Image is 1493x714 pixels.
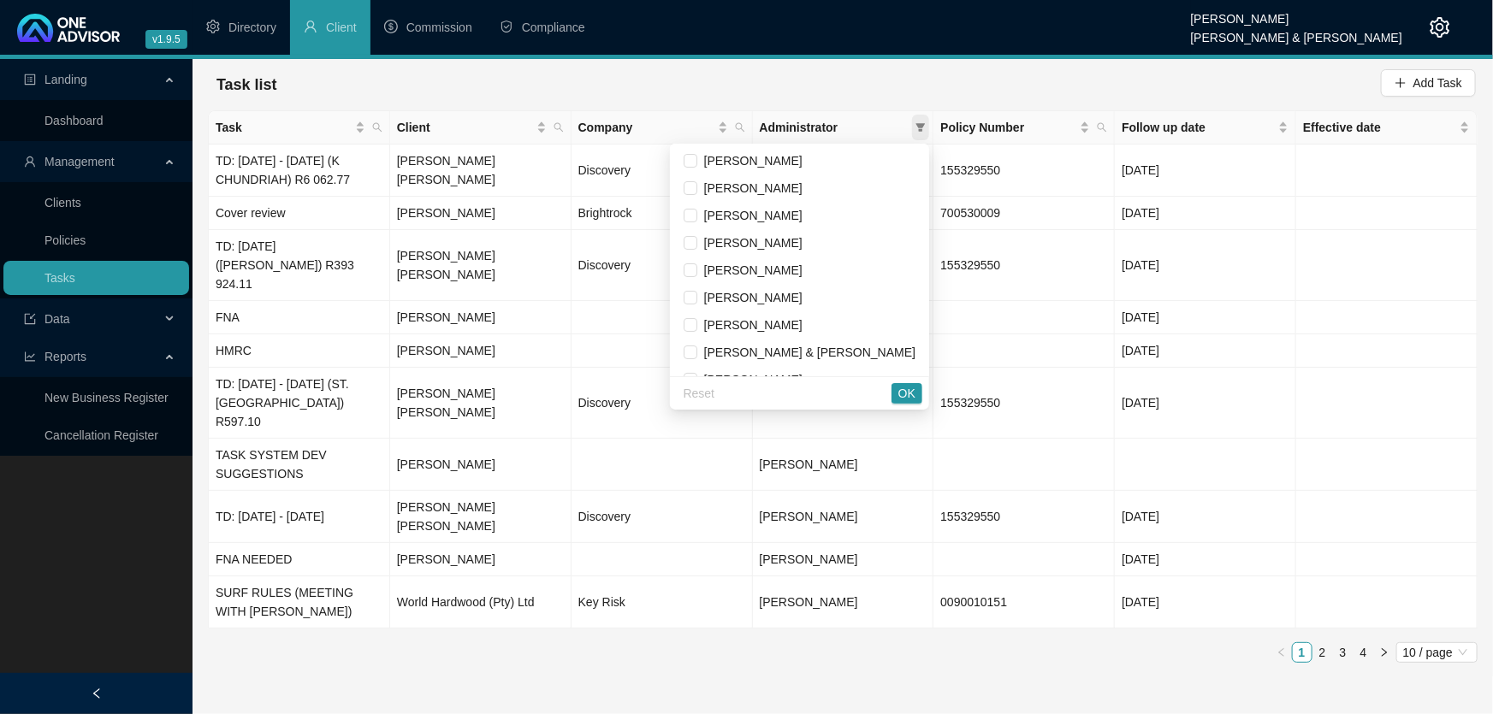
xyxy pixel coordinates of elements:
[1313,643,1332,662] a: 2
[390,334,572,368] td: [PERSON_NAME]
[572,197,753,230] td: Brightrock
[1122,118,1275,137] span: Follow up date
[384,20,398,33] span: dollar
[209,111,390,145] th: Task
[24,156,36,168] span: user
[697,318,803,332] span: [PERSON_NAME]
[397,118,533,137] span: Client
[550,115,567,140] span: search
[933,491,1115,543] td: 155329550
[209,145,390,197] td: TD: [DATE] - [DATE] (K CHUNDRIAH) R6 062.77
[1296,111,1478,145] th: Effective date
[1115,111,1296,145] th: Follow up date
[390,439,572,491] td: [PERSON_NAME]
[697,263,803,277] span: [PERSON_NAME]
[304,20,317,33] span: user
[1271,642,1292,663] li: Previous Page
[209,576,390,628] td: SURF RULES (MEETING WITH [PERSON_NAME])
[1354,642,1374,663] li: 4
[44,350,86,363] span: Reports
[1115,197,1296,230] td: [DATE]
[44,428,158,442] a: Cancellation Register
[677,383,722,404] button: Reset
[24,351,36,363] span: line-chart
[697,209,803,222] span: [PERSON_NAME]
[1430,17,1450,38] span: setting
[145,30,187,49] span: v1.9.5
[760,595,858,609] span: [PERSON_NAME]
[390,197,572,230] td: [PERSON_NAME]
[209,543,390,576] td: FNA NEEDED
[697,181,803,195] span: [PERSON_NAME]
[44,233,86,247] a: Policies
[732,115,749,140] span: search
[17,14,120,42] img: 2df55531c6924b55f21c4cf5d4484680-logo-light.svg
[1115,301,1296,334] td: [DATE]
[44,73,87,86] span: Landing
[572,576,753,628] td: Key Risk
[572,491,753,543] td: Discovery
[572,111,753,145] th: Company
[216,76,277,93] span: Task list
[44,114,104,127] a: Dashboard
[390,301,572,334] td: [PERSON_NAME]
[697,373,803,387] span: [PERSON_NAME]
[1115,491,1296,543] td: [DATE]
[760,552,858,566] span: [PERSON_NAME]
[44,196,81,209] a: Clients
[697,236,803,250] span: [PERSON_NAME]
[933,145,1115,197] td: 155329550
[578,118,714,137] span: Company
[522,21,585,34] span: Compliance
[933,111,1115,145] th: Policy Number
[760,457,858,471] span: [PERSON_NAME]
[1303,118,1456,137] span: Effective date
[697,345,915,359] span: [PERSON_NAME] & [PERSON_NAME]
[1396,642,1478,663] div: Page Size
[44,155,115,168] span: Management
[892,383,922,404] button: OK
[206,20,220,33] span: setting
[933,576,1115,628] td: 0090010151
[1115,145,1296,197] td: [DATE]
[735,122,745,133] span: search
[933,197,1115,230] td: 700530009
[209,230,390,301] td: TD: [DATE] ([PERSON_NAME]) R393 924.11
[1115,334,1296,368] td: [DATE]
[915,122,926,133] span: filter
[1395,77,1407,89] span: plus
[390,111,572,145] th: Client
[44,312,70,326] span: Data
[44,271,75,285] a: Tasks
[572,368,753,439] td: Discovery
[390,491,572,543] td: [PERSON_NAME] [PERSON_NAME]
[390,576,572,628] td: World Hardwood (Pty) Ltd
[369,115,386,140] span: search
[209,368,390,439] td: TD: [DATE] - [DATE] (ST. [GEOGRAPHIC_DATA]) R597.10
[933,368,1115,439] td: 155329550
[24,313,36,325] span: import
[1097,122,1107,133] span: search
[1333,642,1354,663] li: 3
[228,21,276,34] span: Directory
[500,20,513,33] span: safety
[760,118,909,137] span: Administrator
[933,230,1115,301] td: 155329550
[406,21,472,34] span: Commission
[390,368,572,439] td: [PERSON_NAME] [PERSON_NAME]
[1334,643,1353,662] a: 3
[390,145,572,197] td: [PERSON_NAME] [PERSON_NAME]
[209,197,390,230] td: Cover review
[390,230,572,301] td: [PERSON_NAME] [PERSON_NAME]
[24,74,36,86] span: profile
[1374,642,1395,663] li: Next Page
[1354,643,1373,662] a: 4
[1191,23,1402,42] div: [PERSON_NAME] & [PERSON_NAME]
[1191,4,1402,23] div: [PERSON_NAME]
[1381,69,1476,97] button: Add Task
[209,301,390,334] td: FNA
[572,145,753,197] td: Discovery
[1115,576,1296,628] td: [DATE]
[1413,74,1462,92] span: Add Task
[209,439,390,491] td: TASK SYSTEM DEV SUGGESTIONS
